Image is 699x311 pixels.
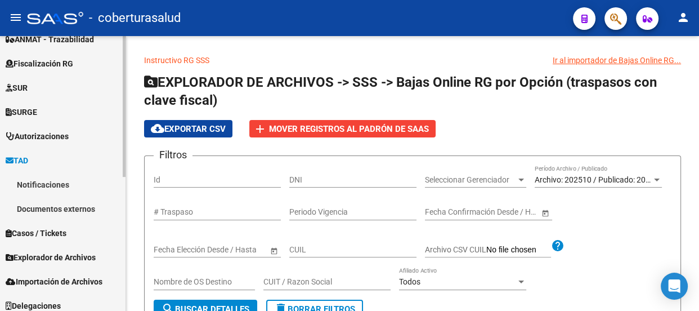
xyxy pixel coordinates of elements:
span: TAD [6,154,28,167]
span: Todos [399,277,420,286]
span: Autorizaciones [6,130,69,143]
span: ANMAT - Trazabilidad [6,33,94,46]
button: Open calendar [268,245,280,256]
span: Archivo CSV CUIL [425,245,486,254]
div: Ir al importador de Bajas Online RG... [553,54,681,66]
span: Importación de Archivos [6,276,102,288]
button: Mover registros al PADRÓN de SAAS [249,120,436,137]
mat-icon: help [551,239,564,252]
span: - coberturasalud [89,6,181,30]
input: Fecha inicio [425,207,466,217]
span: Fiscalización RG [6,57,73,70]
input: Fecha fin [204,245,259,255]
button: Open calendar [539,207,551,219]
input: Fecha inicio [154,245,195,255]
a: Instructivo RG SSS [144,56,209,65]
span: Seleccionar Gerenciador [425,175,516,185]
div: Open Intercom Messenger [661,273,688,300]
input: Archivo CSV CUIL [486,245,551,255]
input: Fecha fin [476,207,531,217]
span: EXPLORADOR DE ARCHIVOS -> SSS -> Bajas Online RG por Opción (traspasos con clave fiscal) [144,74,657,108]
mat-icon: menu [9,11,23,24]
span: Archivo: 202510 / Publicado: 202509 [535,175,664,184]
button: Exportar CSV [144,120,232,137]
span: Explorador de Archivos [6,251,96,264]
mat-icon: person [676,11,690,24]
span: SURGE [6,106,37,118]
span: Casos / Tickets [6,227,66,239]
span: Exportar CSV [151,124,226,134]
h3: Filtros [154,147,192,163]
mat-icon: add [253,122,267,136]
mat-icon: cloud_download [151,122,164,135]
span: SUR [6,82,28,94]
span: Mover registros al PADRÓN de SAAS [269,124,429,134]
